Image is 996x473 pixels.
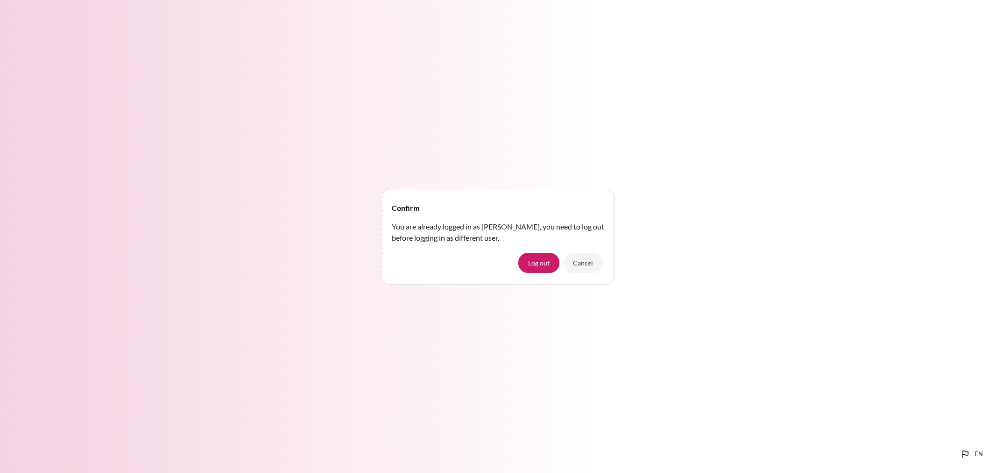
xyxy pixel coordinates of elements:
[975,450,983,459] span: en
[392,221,605,244] p: You are already logged in as [PERSON_NAME], you need to log out before logging in as different user.
[392,202,419,214] h4: Confirm
[563,253,603,272] button: Cancel
[518,253,559,272] button: Log out
[956,445,987,464] button: Languages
